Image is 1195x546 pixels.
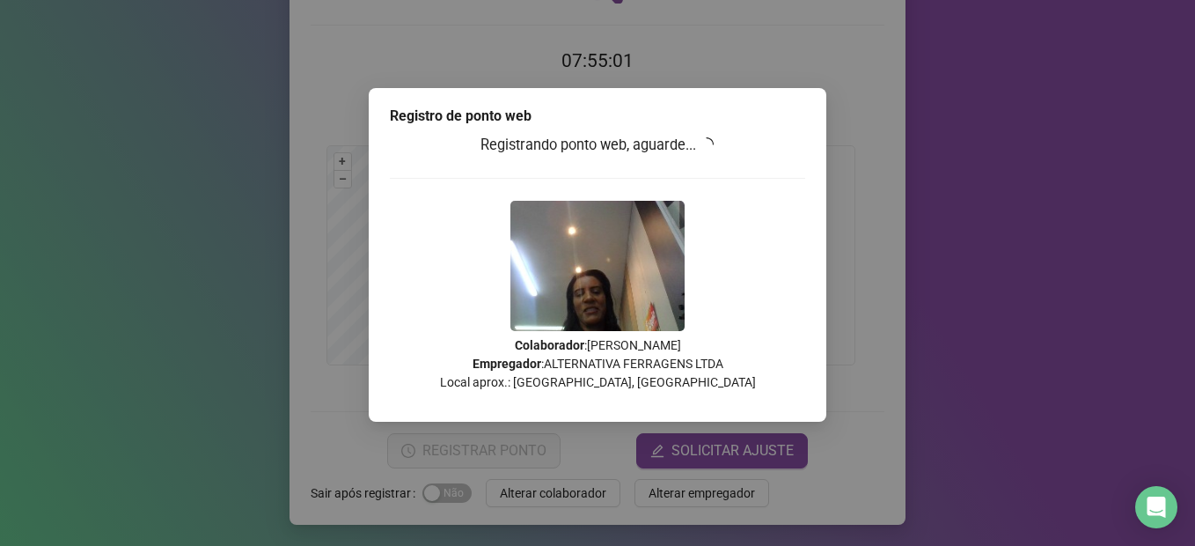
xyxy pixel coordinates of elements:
span: loading [699,136,715,152]
div: Open Intercom Messenger [1135,486,1177,528]
strong: Colaborador [515,338,584,352]
strong: Empregador [473,357,541,371]
img: Z [510,201,685,331]
h3: Registrando ponto web, aguarde... [390,134,805,157]
p: : [PERSON_NAME] : ALTERNATIVA FERRAGENS LTDA Local aprox.: [GEOGRAPHIC_DATA], [GEOGRAPHIC_DATA] [390,336,805,392]
div: Registro de ponto web [390,106,805,127]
